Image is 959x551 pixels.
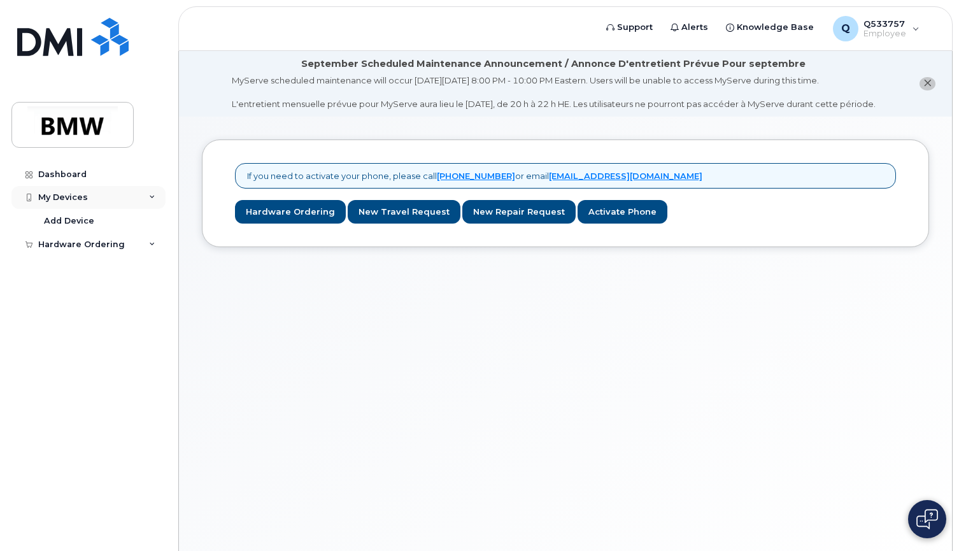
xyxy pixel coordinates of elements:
[916,509,938,529] img: Open chat
[549,171,702,181] a: [EMAIL_ADDRESS][DOMAIN_NAME]
[235,200,346,224] a: Hardware Ordering
[437,171,515,181] a: [PHONE_NUMBER]
[247,170,702,182] p: If you need to activate your phone, please call or email
[232,75,876,110] div: MyServe scheduled maintenance will occur [DATE][DATE] 8:00 PM - 10:00 PM Eastern. Users will be u...
[920,77,935,90] button: close notification
[462,200,576,224] a: New Repair Request
[578,200,667,224] a: Activate Phone
[348,200,460,224] a: New Travel Request
[301,57,806,71] div: September Scheduled Maintenance Announcement / Annonce D'entretient Prévue Pour septembre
